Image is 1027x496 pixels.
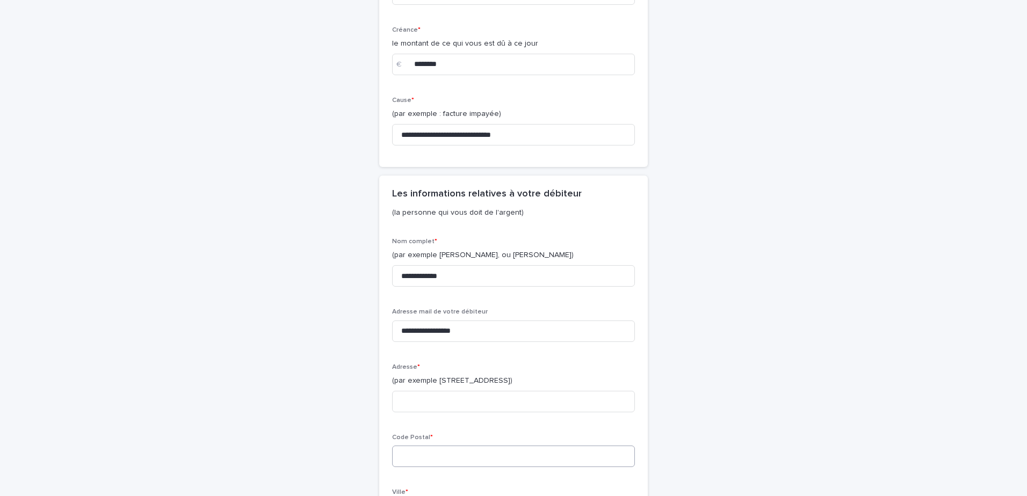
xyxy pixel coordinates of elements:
p: (par exemple : facture impayée) [392,108,635,120]
p: le montant de ce qui vous est dû à ce jour [392,38,635,49]
span: Adresse mail de votre débiteur [392,309,488,315]
div: € [392,54,414,75]
span: Cause [392,97,414,104]
span: Créance [392,27,421,33]
span: Code Postal [392,434,433,441]
p: (par exemple [PERSON_NAME], ou [PERSON_NAME]) [392,250,635,261]
h2: Les informations relatives à votre débiteur [392,188,582,200]
p: (par exemple [STREET_ADDRESS]) [392,375,635,386]
p: (la personne qui vous doit de l'argent) [392,208,631,217]
span: Adresse [392,364,420,370]
span: Nom complet [392,238,437,245]
span: Ville [392,489,408,495]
